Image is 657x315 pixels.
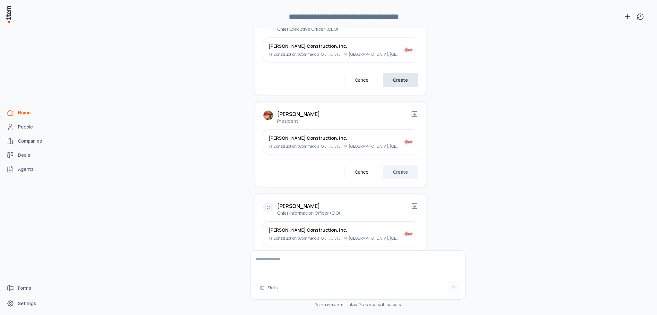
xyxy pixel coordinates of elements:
[274,236,327,241] p: Construction (Commercial General Contractor)
[277,118,320,124] p: President
[4,120,53,133] a: People
[18,124,33,130] span: People
[314,302,322,307] i: item
[269,135,400,141] h3: [PERSON_NAME] Construction, Inc.
[383,165,418,179] button: Create
[349,52,400,57] p: [GEOGRAPHIC_DATA], [GEOGRAPHIC_DATA]
[403,45,413,55] img: Beeler Construction, Inc.
[269,43,400,49] h3: [PERSON_NAME] Construction, Inc.
[250,302,466,307] div: may make mistakes. Please review its outputs.
[4,282,53,294] a: Forms
[344,165,380,179] button: Cancel
[277,210,340,216] p: Chief Information Officer (CIO)
[403,229,413,239] img: Beeler Construction, Inc.
[4,135,53,147] a: Companies
[4,106,53,119] a: Home
[344,73,380,87] button: Cancel
[277,202,340,210] h2: [PERSON_NAME]
[4,149,53,162] a: Deals
[334,52,341,57] p: 51-200
[18,138,42,144] span: Companies
[18,110,31,116] span: Home
[334,236,341,241] p: 51-200
[18,285,31,291] span: Forms
[334,144,341,149] p: 51-200
[621,10,634,23] button: New conversation
[634,10,647,23] button: View history
[18,166,34,172] span: Agents
[349,144,400,149] p: [GEOGRAPHIC_DATA], [GEOGRAPHIC_DATA]
[403,137,413,147] img: Beeler Construction, Inc.
[274,144,327,149] p: Construction (Commercial General Contractor)
[18,300,36,307] span: Settings
[277,26,338,32] p: Chief Executive Officer (CEO)
[4,297,53,310] a: Settings
[18,152,30,158] span: Deals
[256,283,282,293] button: Skills
[263,110,273,120] img: Mark Beeler
[383,73,418,87] button: Create
[277,110,320,118] h2: [PERSON_NAME]
[5,5,12,23] img: Item Brain Logo
[263,202,273,212] div: C
[274,52,327,57] p: Construction (Commercial General Contractor)
[269,227,400,233] h3: [PERSON_NAME] Construction, Inc.
[268,285,278,291] span: Skills
[4,163,53,176] a: Agents
[349,236,400,241] p: [GEOGRAPHIC_DATA], [GEOGRAPHIC_DATA]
